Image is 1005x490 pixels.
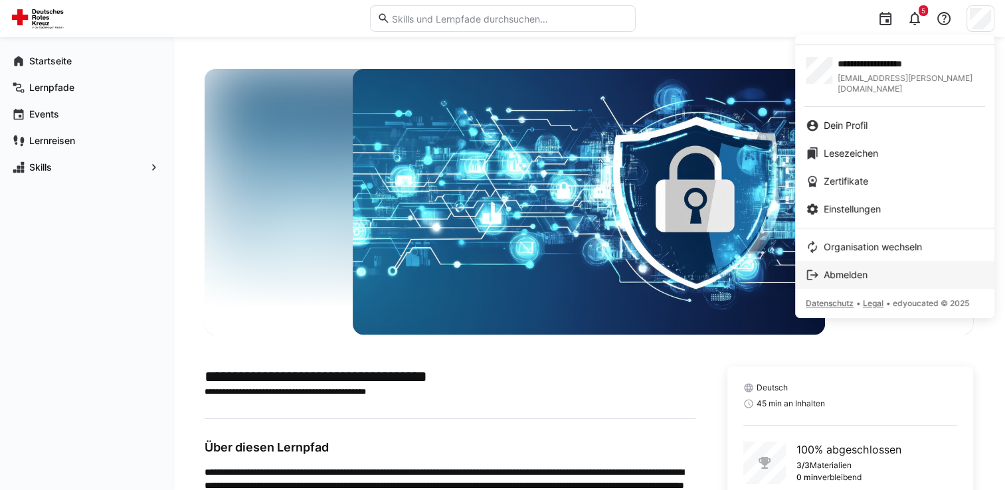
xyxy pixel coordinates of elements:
span: Organisation wechseln [824,240,922,254]
span: Zertifikate [824,175,868,188]
span: Dein Profil [824,119,868,132]
span: Abmelden [824,268,868,282]
span: • [856,298,860,308]
span: [EMAIL_ADDRESS][PERSON_NAME][DOMAIN_NAME] [838,73,984,94]
span: Einstellungen [824,203,881,216]
span: • [886,298,890,308]
span: Lesezeichen [824,147,878,160]
span: edyoucated © 2025 [893,298,969,308]
span: Datenschutz [806,298,854,308]
span: Legal [863,298,883,308]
